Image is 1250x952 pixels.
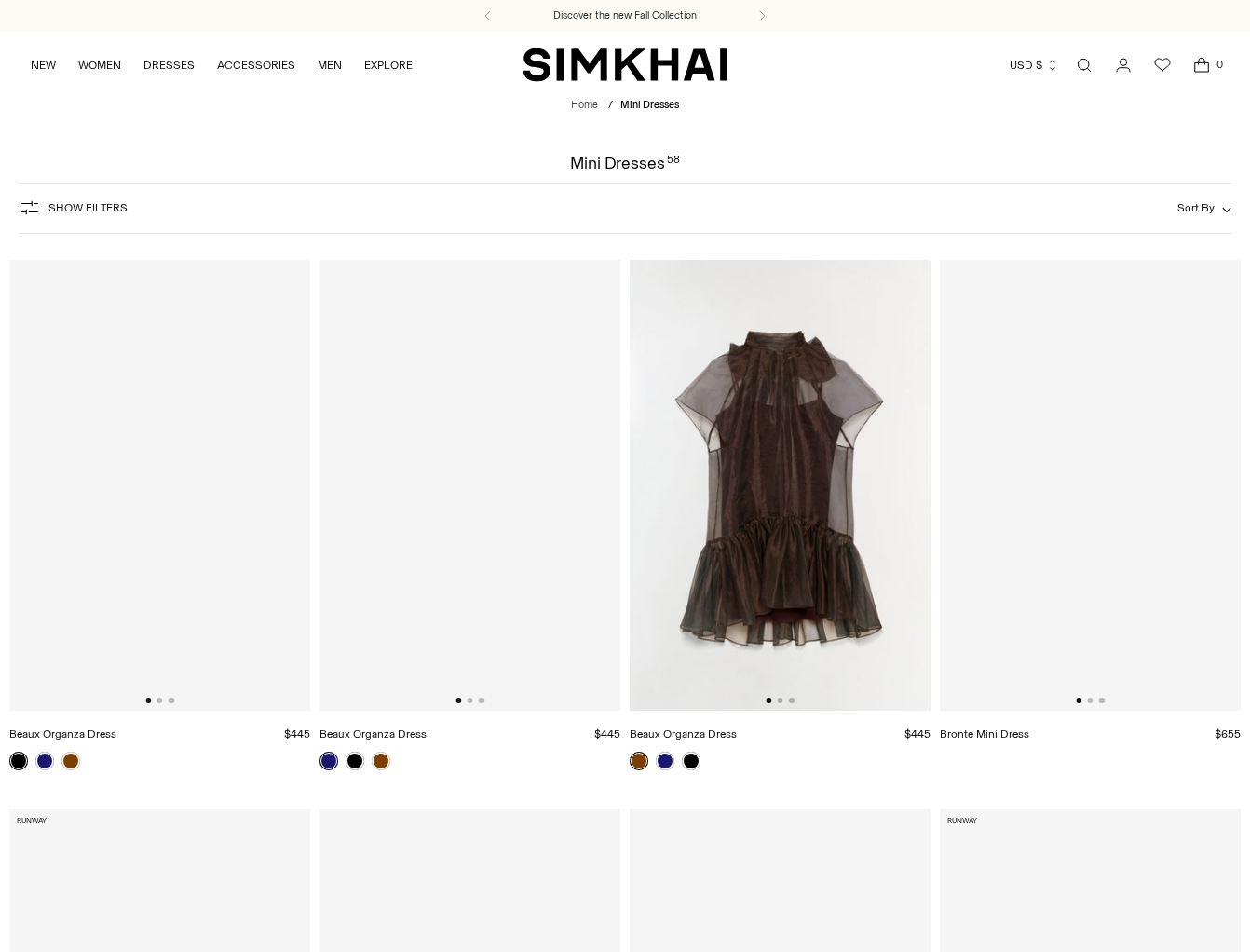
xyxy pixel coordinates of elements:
button: Show Filters [19,193,128,223]
span: Mini Dresses [620,99,679,111]
a: DRESSES [143,45,195,86]
button: Go to slide 2 [156,698,162,703]
a: SIMKHAI [523,47,727,83]
a: EXPLORE [364,45,413,86]
a: Wishlist [1144,47,1181,84]
a: Discover the new Fall Collection [553,8,697,23]
span: Sort By [1177,201,1215,214]
img: Beaux Organza Dress [630,260,931,712]
button: Go to slide 3 [169,698,174,703]
button: Go to slide 3 [479,698,484,703]
span: 0 [1211,56,1228,73]
a: Home [571,99,598,111]
a: WOMEN [78,45,121,86]
a: Beaux Organza Dress [319,728,427,741]
nav: breadcrumbs [571,98,679,114]
button: Go to slide 2 [777,698,782,703]
a: Beaux Organza Dress [630,728,737,741]
button: Go to slide 2 [467,698,472,703]
button: Sort By [1177,197,1231,218]
button: Go to slide 1 [145,698,151,703]
a: Go to the account page [1105,47,1142,84]
a: Open cart modal [1183,47,1220,84]
button: Go to slide 2 [1087,698,1093,703]
button: Go to slide 3 [1099,698,1105,703]
button: Go to slide 1 [766,698,771,703]
a: NEW [31,45,56,86]
a: Beaux Organza Dress [9,728,116,741]
div: 58 [667,155,680,171]
a: Bronte Mini Dress [940,728,1029,741]
div: / [608,98,613,114]
a: MEN [318,45,342,86]
span: Show Filters [48,201,128,214]
a: Open search modal [1066,47,1103,84]
button: Go to slide 1 [1076,698,1081,703]
a: ACCESSORIES [217,45,295,86]
button: Go to slide 3 [789,698,795,703]
h1: Mini Dresses [570,155,679,171]
button: Go to slide 1 [455,698,461,703]
button: USD $ [1010,45,1059,86]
